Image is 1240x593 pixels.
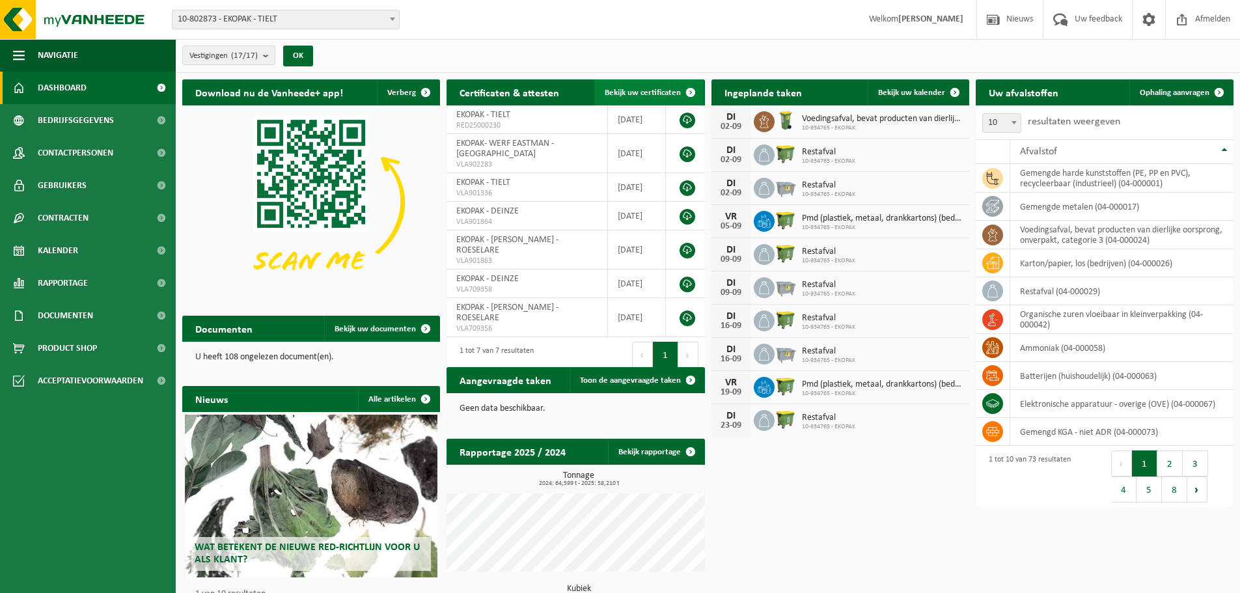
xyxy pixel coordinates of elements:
button: Previous [1111,450,1132,476]
span: EKOPAK - DEINZE [456,274,519,284]
span: Restafval [802,346,855,357]
span: Restafval [802,180,855,191]
span: 10 [983,114,1021,132]
img: WB-0140-HPE-GN-50 [775,109,797,131]
td: voedingsafval, bevat producten van dierlijke oorsprong, onverpakt, categorie 3 (04-000024) [1010,221,1233,249]
span: 10-934765 - EKOPAK [802,158,855,165]
td: [DATE] [608,134,666,173]
span: 10-934765 - EKOPAK [802,224,963,232]
button: 8 [1162,476,1187,503]
td: elektronische apparatuur - overige (OVE) (04-000067) [1010,390,1233,418]
span: EKOPAK - [PERSON_NAME] - ROESELARE [456,303,558,323]
a: Bekijk uw documenten [324,316,439,342]
span: Bekijk uw certificaten [605,89,681,97]
span: Vestigingen [189,46,258,66]
img: WB-1100-HPE-GN-50 [775,408,797,430]
span: Dashboard [38,72,87,104]
span: 10-802873 - EKOPAK - TIELT [172,10,400,29]
td: restafval (04-000029) [1010,277,1233,305]
span: Restafval [802,313,855,324]
span: Pmd (plastiek, metaal, drankkartons) (bedrijven) [802,214,963,224]
span: Bekijk uw kalender [878,89,945,97]
div: 1 tot 7 van 7 resultaten [453,340,534,369]
span: VLA901864 [456,217,598,227]
img: WB-2500-GAL-GY-01 [775,275,797,297]
div: DI [718,112,744,122]
span: EKOPAK- WERF EASTMAN - [GEOGRAPHIC_DATA] [456,139,554,159]
button: 4 [1111,476,1137,503]
div: 09-09 [718,288,744,297]
span: VLA901863 [456,256,598,266]
img: Download de VHEPlus App [182,105,440,299]
span: 10-934765 - EKOPAK [802,124,963,132]
td: karton/papier, los (bedrijven) (04-000026) [1010,249,1233,277]
span: 10-802873 - EKOPAK - TIELT [172,10,399,29]
button: Previous [632,342,653,368]
img: WB-2500-GAL-GY-01 [775,176,797,198]
a: Bekijk uw kalender [868,79,968,105]
button: Vestigingen(17/17) [182,46,275,65]
span: 10-934765 - EKOPAK [802,257,855,265]
div: DI [718,311,744,322]
span: Contactpersonen [38,137,113,169]
td: [DATE] [608,230,666,269]
span: Gebruikers [38,169,87,202]
button: 3 [1183,450,1208,476]
span: Restafval [802,247,855,257]
strong: [PERSON_NAME] [898,14,963,24]
span: 10 [982,113,1021,133]
td: gemengde metalen (04-000017) [1010,193,1233,221]
span: EKOPAK - TIELT [456,110,510,120]
span: 2024: 64,599 t - 2025: 58,210 t [453,480,704,487]
count: (17/17) [231,51,258,60]
h2: Uw afvalstoffen [976,79,1071,105]
div: 05-09 [718,222,744,231]
img: WB-2500-GAL-GY-01 [775,342,797,364]
span: VLA901336 [456,188,598,199]
h2: Aangevraagde taken [447,367,564,393]
div: 02-09 [718,122,744,131]
span: Restafval [802,413,855,423]
img: WB-1100-HPE-GN-50 [775,209,797,231]
td: [DATE] [608,269,666,298]
h2: Rapportage 2025 / 2024 [447,439,579,464]
a: Ophaling aanvragen [1129,79,1232,105]
span: EKOPAK - DEINZE [456,206,519,216]
span: 10-934765 - EKOPAK [802,357,855,365]
td: [DATE] [608,202,666,230]
span: VLA709356 [456,324,598,334]
h2: Ingeplande taken [711,79,815,105]
span: VLA709358 [456,284,598,295]
span: Voedingsafval, bevat producten van dierlijke oorsprong, onverpakt, categorie 3 [802,114,963,124]
h2: Download nu de Vanheede+ app! [182,79,356,105]
button: 5 [1137,476,1162,503]
img: WB-1100-HPE-GN-50 [775,375,797,397]
button: Next [1187,476,1207,503]
img: WB-1100-HPE-GN-50 [775,242,797,264]
a: Bekijk rapportage [608,439,704,465]
div: 09-09 [718,255,744,264]
div: 23-09 [718,421,744,430]
span: Ophaling aanvragen [1140,89,1209,97]
span: Restafval [802,280,855,290]
span: Documenten [38,299,93,332]
span: Verberg [387,89,416,97]
a: Bekijk uw certificaten [594,79,704,105]
td: gemengde harde kunststoffen (PE, PP en PVC), recycleerbaar (industrieel) (04-000001) [1010,164,1233,193]
a: Toon de aangevraagde taken [570,367,704,393]
div: 16-09 [718,355,744,364]
img: WB-1100-HPE-GN-50 [775,309,797,331]
span: Rapportage [38,267,88,299]
h2: Documenten [182,316,266,341]
span: Acceptatievoorwaarden [38,365,143,397]
span: 10-934765 - EKOPAK [802,191,855,199]
div: 1 tot 10 van 73 resultaten [982,449,1071,504]
td: ammoniak (04-000058) [1010,334,1233,362]
div: DI [718,278,744,288]
button: Next [678,342,698,368]
p: U heeft 108 ongelezen document(en). [195,353,427,362]
button: Verberg [377,79,439,105]
h2: Certificaten & attesten [447,79,572,105]
span: Product Shop [38,332,97,365]
td: [DATE] [608,298,666,337]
